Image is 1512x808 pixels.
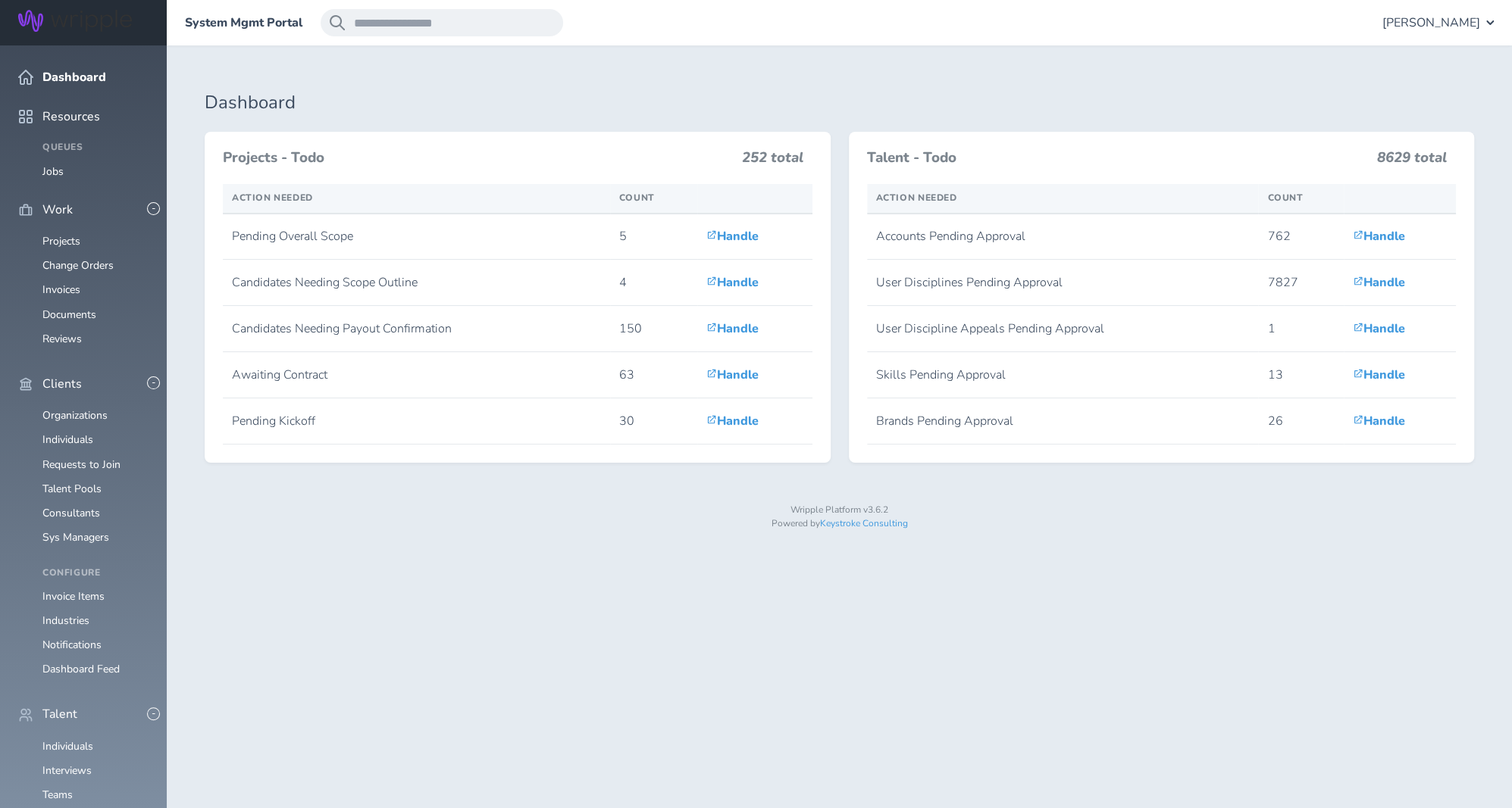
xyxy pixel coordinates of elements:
[706,320,759,337] a: Handle
[610,306,697,352] td: 150
[42,763,92,778] a: Interviews
[42,739,93,753] a: Individuals
[42,457,121,472] a: Requests to Join
[742,150,803,173] h3: 252 total
[147,202,160,215] button: -
[223,260,610,306] td: Candidates Needing Scope Outline
[42,568,149,579] h4: Configure
[42,482,102,496] a: Talent Pools
[867,214,1259,260] td: Accounts Pending Approval
[42,662,120,676] a: Dashboard Feed
[820,517,908,529] a: Keystroke Consulting
[42,788,73,802] a: Teams
[1258,352,1344,398] td: 13
[42,707,77,721] span: Talent
[42,506,100,520] a: Consultants
[205,92,1474,114] h1: Dashboard
[1377,150,1447,173] h3: 8629 total
[1258,260,1344,306] td: 7827
[42,613,89,628] a: Industries
[619,192,655,204] span: Count
[610,398,697,445] td: 30
[223,150,733,167] h3: Projects - Todo
[1267,192,1303,204] span: Count
[1353,413,1405,429] a: Handle
[1258,306,1344,352] td: 1
[42,332,82,346] a: Reviews
[42,70,106,84] span: Dashboard
[223,352,610,398] td: Awaiting Contract
[42,282,80,297] a: Invoices
[867,260,1259,306] td: User Disciplines Pending Approval
[223,398,610,445] td: Pending Kickoff
[876,192,957,204] span: Action Needed
[205,505,1474,516] p: Wripple Platform v3.6.2
[706,367,759,383] a: Handle
[42,408,108,423] a: Organizations
[147,707,160,720] button: -
[1258,214,1344,260] td: 762
[706,413,759,429] a: Handle
[185,16,302,30] a: System Mgmt Portal
[42,377,82,391] span: Clients
[610,214,697,260] td: 5
[1353,274,1405,291] a: Handle
[1353,228,1405,245] a: Handle
[223,214,610,260] td: Pending Overall Scope
[42,589,105,604] a: Invoice Items
[42,164,64,179] a: Jobs
[42,258,114,273] a: Change Orders
[1258,398,1344,445] td: 26
[42,432,93,447] a: Individuals
[42,307,96,322] a: Documents
[18,10,132,32] img: Wripple
[1382,16,1480,30] span: [PERSON_NAME]
[610,352,697,398] td: 63
[610,260,697,306] td: 4
[1353,320,1405,337] a: Handle
[42,142,149,153] h4: Queues
[867,150,1369,167] h3: Talent - Todo
[867,352,1259,398] td: Skills Pending Approval
[42,638,102,652] a: Notifications
[42,234,80,248] a: Projects
[867,306,1259,352] td: User Discipline Appeals Pending Approval
[232,192,313,204] span: Action Needed
[42,530,109,544] a: Sys Managers
[147,376,160,389] button: -
[205,519,1474,529] p: Powered by
[867,398,1259,445] td: Brands Pending Approval
[223,306,610,352] td: Candidates Needing Payout Confirmation
[42,110,100,123] span: Resources
[1382,9,1494,36] button: [PERSON_NAME]
[706,228,759,245] a: Handle
[42,203,73,217] span: Work
[1353,367,1405,383] a: Handle
[706,274,759,291] a: Handle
